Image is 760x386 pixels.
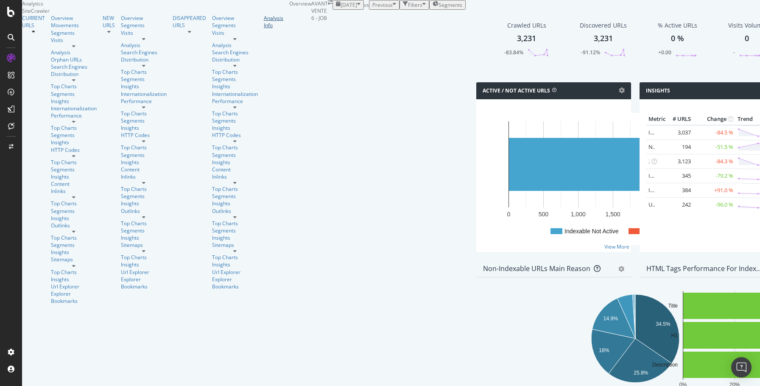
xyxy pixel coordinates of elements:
a: Top Charts [121,220,167,227]
a: Insights [121,83,167,90]
div: Sitemaps [121,241,167,249]
td: -84.5 % [693,125,735,140]
a: NEW URLS [103,14,115,29]
span: Segments [439,1,462,8]
text: Description [652,362,677,368]
td: -79.2 % [693,169,735,183]
a: Sitemaps [212,241,258,249]
div: Segments [121,76,167,83]
div: gear [618,266,624,272]
a: Segments [212,227,258,234]
a: Content [51,180,97,187]
div: Insights [212,261,258,268]
div: Distribution [212,56,258,63]
div: Insights [51,98,97,105]
a: HTTP Codes [51,146,97,154]
div: 0 % [671,33,684,44]
a: Search Engines [121,49,157,56]
div: Insights [121,124,167,131]
a: Overview [212,14,258,22]
a: Top Charts [121,185,167,193]
a: Outlinks [212,207,258,215]
div: Segments [51,207,97,215]
td: 242 [659,198,693,212]
div: Crawled URLs [507,21,546,30]
text: 0 [507,211,511,218]
a: Top Charts [121,144,167,151]
a: DISAPPEARED URLS [173,14,206,29]
a: Top Charts [121,110,167,117]
div: 3,231 [517,33,536,44]
a: Internationalization [121,90,167,98]
div: Top Charts [121,254,167,261]
div: 0 [745,33,749,44]
a: Top Charts [51,200,97,207]
a: URLs with 1 Follow Inlink [648,201,711,208]
a: Top Charts [51,83,97,90]
div: Distribution [51,70,97,78]
a: Overview [121,14,167,22]
a: Distribution [121,56,167,63]
a: Performance [212,98,258,105]
td: +91.0 % [693,183,735,198]
span: 2025 Jul. 8th [341,1,357,8]
h4: Insights [646,87,670,95]
a: Explorer Bookmarks [121,276,167,290]
a: Url Explorer [51,283,97,290]
div: Explorer Bookmarks [51,290,97,305]
a: Top Charts [212,68,258,76]
a: Internationalization [212,90,258,98]
a: Insights [121,234,167,241]
text: H1 [671,332,678,338]
div: HTTP Codes [121,131,167,139]
div: Top Charts [212,110,258,117]
a: Insights [121,261,167,268]
text: Indexable Not Active [564,228,619,235]
div: Segments [51,166,97,173]
div: Filters [408,1,422,8]
a: Analysis [51,49,97,56]
td: 384 [659,183,693,198]
a: Url Explorer [212,269,258,276]
a: Content [121,166,167,173]
a: Performance [51,112,97,119]
div: Insights [121,159,167,166]
a: Outlinks [121,207,167,215]
div: - [733,49,735,56]
td: 345 [659,169,693,183]
a: Outlinks [51,222,97,229]
div: Non-Indexable URLs Main Reason [483,264,590,273]
a: Inlinks [121,173,167,180]
a: Analysis Info [264,14,283,29]
a: Internationalization [51,105,97,112]
text: 14.9% [604,316,618,322]
div: Open Intercom Messenger [731,357,752,378]
div: Segments [51,131,97,139]
a: Search Engines [51,63,87,70]
a: Url Explorer [121,269,167,276]
a: View More [604,243,629,250]
span: Previous [372,1,393,8]
div: Discovered URLs [580,21,627,30]
a: Top Charts [51,124,97,131]
div: Top Charts [121,68,167,76]
div: Explorer Bookmarks [212,276,258,290]
a: Analysis [212,42,258,49]
a: Top Charts [212,254,258,261]
a: Segments [121,117,167,124]
div: Insights [212,83,258,90]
